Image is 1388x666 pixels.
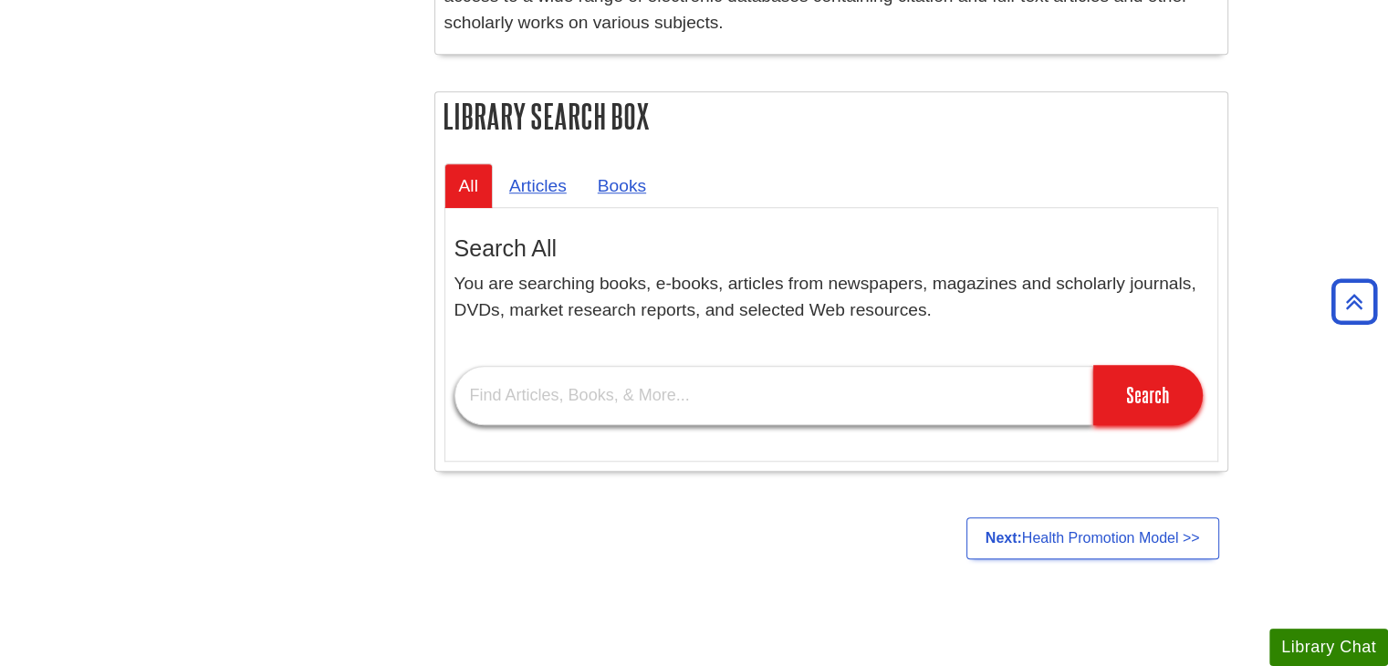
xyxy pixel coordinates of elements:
[454,271,1208,324] p: You are searching books, e-books, articles from newspapers, magazines and scholarly journals, DVD...
[1093,365,1203,425] input: Search
[435,92,1227,140] h2: Library Search Box
[583,163,661,208] a: Books
[454,235,1208,262] h3: Search All
[454,366,1093,425] input: Find Articles, Books, & More...
[1325,289,1383,314] a: Back to Top
[1269,629,1388,666] button: Library Chat
[966,517,1219,559] a: Next:Health Promotion Model >>
[444,163,493,208] a: All
[986,530,1022,546] strong: Next:
[495,163,581,208] a: Articles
